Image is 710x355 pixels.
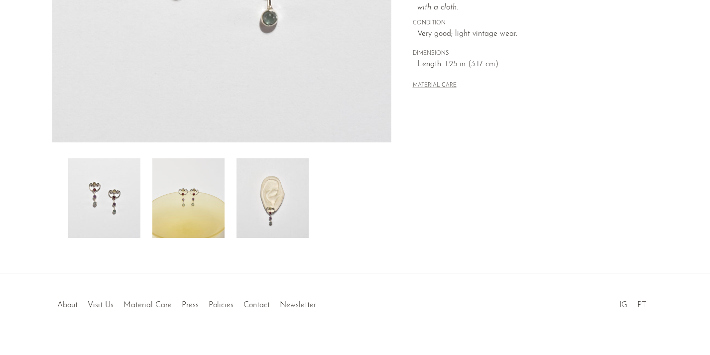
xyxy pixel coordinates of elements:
[614,293,651,312] ul: Social Medias
[243,301,270,309] a: Contact
[413,49,637,58] span: DIMENSIONS
[152,158,225,238] img: Multi Stone Earrings
[637,301,646,309] a: PT
[68,158,140,238] img: Multi Stone Earrings
[413,82,457,90] button: MATERIAL CARE
[52,293,321,312] ul: Quick links
[619,301,627,309] a: IG
[413,19,637,28] span: CONDITION
[88,301,114,309] a: Visit Us
[57,301,78,309] a: About
[417,28,637,41] span: Very good; light vintage wear.
[209,301,234,309] a: Policies
[417,58,637,71] span: Length: 1.25 in (3.17 cm)
[237,158,309,238] img: Multi Stone Earrings
[182,301,199,309] a: Press
[123,301,172,309] a: Material Care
